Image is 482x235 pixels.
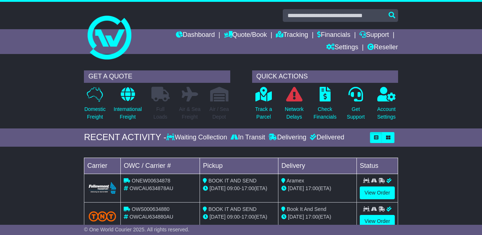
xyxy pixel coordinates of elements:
[357,158,398,174] td: Status
[367,42,398,54] a: Reseller
[267,134,308,142] div: Delivering
[360,186,395,199] a: View Order
[288,185,304,191] span: [DATE]
[255,105,272,121] p: Track a Parcel
[176,29,215,42] a: Dashboard
[360,215,395,228] a: View Order
[130,185,173,191] span: OWCAU634878AU
[276,29,308,42] a: Tracking
[89,182,116,194] img: Followmont_Transport.png
[305,185,318,191] span: 17:00
[252,70,398,83] div: QUICK ACTIONS
[347,105,365,121] p: Get Support
[166,134,229,142] div: Waiting Collection
[286,178,304,184] span: Aramex
[84,105,105,121] p: Domestic Freight
[84,158,121,174] td: Carrier
[313,86,337,125] a: CheckFinancials
[200,158,278,174] td: Pickup
[114,105,142,121] p: International Freight
[285,105,304,121] p: Network Delays
[209,214,225,220] span: [DATE]
[209,105,229,121] p: Air / Sea Depot
[208,206,257,212] span: BOOK IT AND SEND
[281,213,354,221] div: (ETA)
[255,86,272,125] a: Track aParcel
[359,29,389,42] a: Support
[179,105,200,121] p: Air & Sea Freight
[287,206,326,212] span: Book It And Send
[132,206,170,212] span: OWS000634880
[377,105,396,121] p: Account Settings
[313,105,336,121] p: Check Financials
[203,185,275,192] div: - (ETA)
[130,214,173,220] span: OWCAU634880AU
[308,134,344,142] div: Delivered
[326,42,358,54] a: Settings
[305,214,318,220] span: 17:00
[132,178,170,184] span: ONEW00634878
[151,105,170,121] p: Full Loads
[89,211,116,221] img: TNT_Domestic.png
[317,29,350,42] a: Financials
[203,213,275,221] div: - (ETA)
[227,214,240,220] span: 09:00
[285,86,304,125] a: NetworkDelays
[209,185,225,191] span: [DATE]
[227,185,240,191] span: 09:00
[224,29,267,42] a: Quote/Book
[347,86,365,125] a: GetSupport
[84,132,166,143] div: RECENT ACTIVITY -
[84,86,106,125] a: DomesticFreight
[84,70,230,83] div: GET A QUOTE
[113,86,142,125] a: InternationalFreight
[229,134,267,142] div: In Transit
[288,214,304,220] span: [DATE]
[377,86,396,125] a: AccountSettings
[242,214,254,220] span: 17:00
[281,185,354,192] div: (ETA)
[121,158,200,174] td: OWC / Carrier #
[208,178,257,184] span: BOOK IT AND SEND
[278,158,357,174] td: Delivery
[84,227,189,232] span: © One World Courier 2025. All rights reserved.
[242,185,254,191] span: 17:00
